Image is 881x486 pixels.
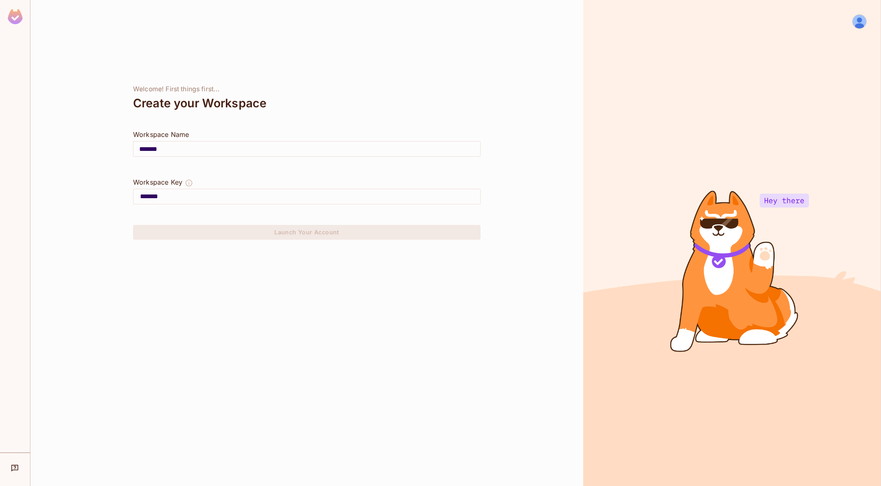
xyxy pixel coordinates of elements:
div: Workspace Key [133,177,182,187]
button: The Workspace Key is unique, and serves as the identifier of your workspace. [185,177,193,189]
img: SReyMgAAAABJRU5ErkJggg== [8,9,23,24]
button: Launch Your Account [133,225,481,240]
div: Workspace Name [133,130,481,139]
div: Welcome! First things first... [133,85,481,93]
img: Peter Moulton [853,15,866,28]
div: Help & Updates [6,460,24,476]
div: Create your Workspace [133,93,481,113]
